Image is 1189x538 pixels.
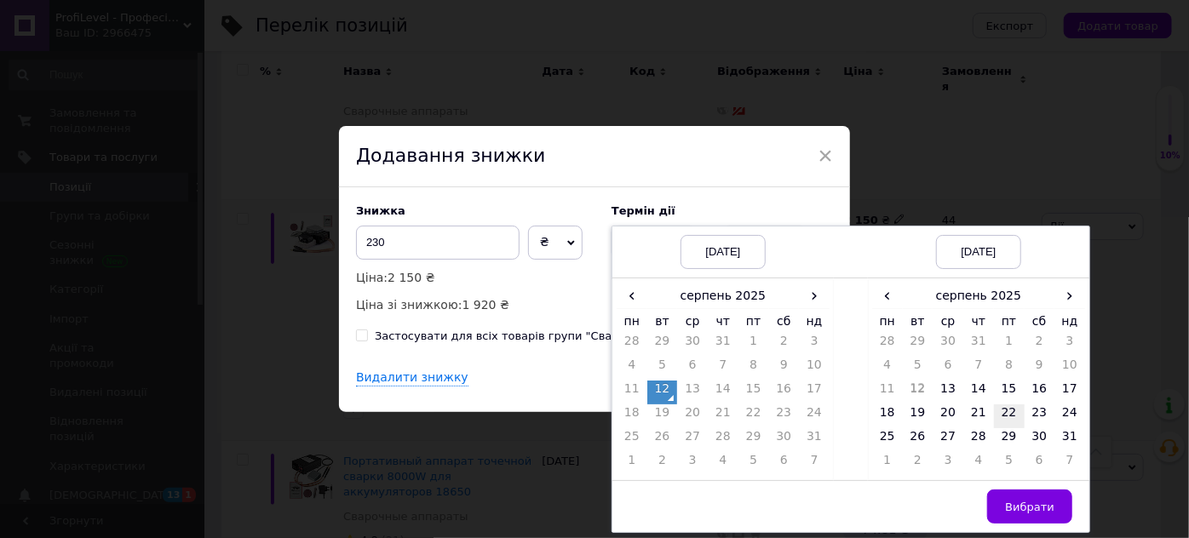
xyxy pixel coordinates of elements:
td: 24 [799,404,830,428]
td: 6 [933,357,963,381]
label: Термін дії [612,204,833,217]
td: 7 [799,452,830,476]
th: вт [903,309,933,334]
th: пн [872,309,903,334]
td: 13 [677,381,708,404]
div: [DATE] [936,235,1021,269]
td: 10 [799,357,830,381]
td: 12 [647,381,678,404]
th: нд [799,309,830,334]
td: 17 [799,381,830,404]
td: 5 [994,452,1025,476]
span: ‹ [617,283,647,308]
td: 3 [1054,333,1085,357]
td: 31 [708,333,738,357]
td: 7 [963,357,994,381]
span: › [799,283,830,308]
th: пт [994,309,1025,334]
p: Ціна: [356,268,594,287]
div: Застосувати для всіх товарів групи "Сварочные аппараты" [375,329,721,344]
td: 28 [617,333,647,357]
td: 13 [933,381,963,404]
td: 3 [933,452,963,476]
td: 30 [1025,428,1055,452]
th: сб [1025,309,1055,334]
button: Вибрати [987,489,1072,524]
td: 2 [903,452,933,476]
td: 4 [872,357,903,381]
span: Додавання знижки [356,145,546,166]
td: 18 [617,404,647,428]
th: сб [769,309,800,334]
td: 31 [1054,428,1085,452]
td: 2 [647,452,678,476]
td: 18 [872,404,903,428]
td: 4 [708,452,738,476]
td: 25 [617,428,647,452]
td: 31 [799,428,830,452]
span: › [1054,283,1085,308]
td: 5 [738,452,769,476]
td: 15 [994,381,1025,404]
span: ‹ [872,283,903,308]
th: серпень 2025 [903,283,1055,309]
td: 31 [963,333,994,357]
td: 29 [738,428,769,452]
input: 0 [356,226,520,260]
td: 12 [903,381,933,404]
td: 30 [769,428,800,452]
th: пт [738,309,769,334]
td: 4 [963,452,994,476]
td: 27 [933,428,963,452]
td: 29 [994,428,1025,452]
td: 17 [1054,381,1085,404]
td: 28 [963,428,994,452]
td: 24 [1054,404,1085,428]
td: 8 [738,357,769,381]
th: чт [963,309,994,334]
td: 22 [994,404,1025,428]
td: 5 [647,357,678,381]
th: ср [933,309,963,334]
td: 1 [872,452,903,476]
td: 3 [799,333,830,357]
th: нд [1054,309,1085,334]
td: 11 [617,381,647,404]
td: 22 [738,404,769,428]
td: 19 [647,404,678,428]
td: 21 [708,404,738,428]
span: × [818,141,833,170]
p: Ціна зі знижкою: [356,295,594,314]
th: вт [647,309,678,334]
th: пн [617,309,647,334]
td: 5 [903,357,933,381]
td: 3 [677,452,708,476]
td: 20 [677,404,708,428]
td: 21 [963,404,994,428]
td: 23 [769,404,800,428]
th: серпень 2025 [647,283,800,309]
div: Видалити знижку [356,369,468,387]
td: 16 [1025,381,1055,404]
td: 8 [994,357,1025,381]
td: 7 [708,357,738,381]
td: 1 [738,333,769,357]
td: 7 [1054,452,1085,476]
td: 6 [677,357,708,381]
span: 2 150 ₴ [388,271,434,284]
span: Вибрати [1005,501,1054,513]
td: 28 [708,428,738,452]
td: 30 [677,333,708,357]
td: 9 [769,357,800,381]
td: 29 [647,333,678,357]
td: 23 [1025,404,1055,428]
td: 10 [1054,357,1085,381]
span: ₴ [540,235,549,249]
td: 29 [903,333,933,357]
td: 16 [769,381,800,404]
td: 28 [872,333,903,357]
td: 26 [903,428,933,452]
th: ср [677,309,708,334]
span: Знижка [356,204,405,217]
td: 6 [769,452,800,476]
